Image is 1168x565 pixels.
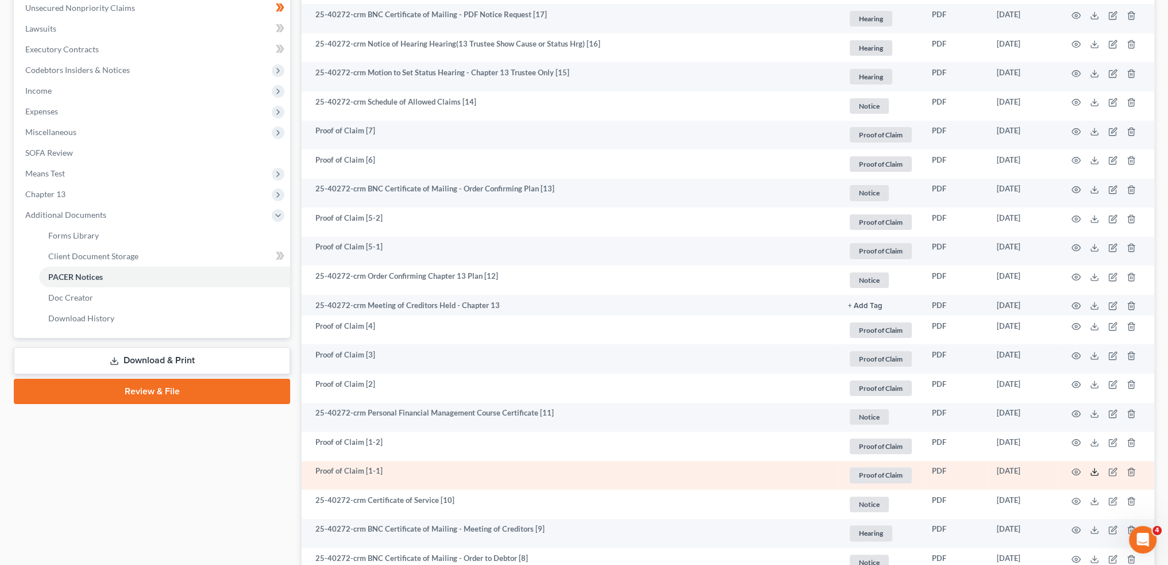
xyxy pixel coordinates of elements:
[848,408,913,426] a: Notice
[302,4,839,33] td: 25-40272-crm BNC Certificate of Mailing - PDF Notice Request [17]
[848,495,913,514] a: Notice
[16,143,290,163] a: SOFA Review
[48,251,138,261] span: Client Document Storage
[850,185,889,201] span: Notice
[850,439,912,454] span: Proof of Claim
[988,374,1058,403] td: [DATE]
[39,246,290,267] a: Client Document Storage
[48,313,114,323] span: Download History
[302,344,839,374] td: Proof of Claim [3]
[39,308,290,329] a: Download History
[850,11,892,26] span: Hearing
[25,127,76,137] span: Miscellaneous
[48,272,103,282] span: PACER Notices
[988,4,1058,33] td: [DATE]
[25,3,135,13] span: Unsecured Nonpriority Claims
[302,266,839,295] td: 25-40272-crm Order Confirming Chapter 13 Plan [12]
[302,403,839,432] td: 25-40272-crm Personal Financial Management Course Certificate [11]
[923,344,988,374] td: PDF
[988,316,1058,345] td: [DATE]
[848,97,913,116] a: Notice
[25,44,99,54] span: Executory Contracts
[850,322,912,338] span: Proof of Claim
[923,4,988,33] td: PDF
[988,344,1058,374] td: [DATE]
[850,127,912,143] span: Proof of Claim
[25,65,130,75] span: Codebtors Insiders & Notices
[848,466,913,485] a: Proof of Claim
[16,39,290,60] a: Executory Contracts
[302,91,839,121] td: 25-40272-crm Schedule of Allowed Claims [14]
[302,62,839,91] td: 25-40272-crm Motion to Set Status Hearing - Chapter 13 Trustee Only [15]
[988,295,1058,316] td: [DATE]
[848,67,913,86] a: Hearing
[302,461,839,490] td: Proof of Claim [1-1]
[302,179,839,208] td: 25-40272-crm BNC Certificate of Mailing - Order Confirming Plan [13]
[848,183,913,202] a: Notice
[25,24,56,33] span: Lawsuits
[988,461,1058,490] td: [DATE]
[988,266,1058,295] td: [DATE]
[39,287,290,308] a: Doc Creator
[988,121,1058,150] td: [DATE]
[988,62,1058,91] td: [DATE]
[988,237,1058,266] td: [DATE]
[302,121,839,150] td: Proof of Claim [7]
[302,519,839,548] td: 25-40272-crm BNC Certificate of Mailing - Meeting of Creditors [9]
[923,149,988,179] td: PDF
[850,156,912,172] span: Proof of Claim
[988,179,1058,208] td: [DATE]
[988,490,1058,519] td: [DATE]
[848,437,913,456] a: Proof of Claim
[25,106,58,116] span: Expenses
[16,18,290,39] a: Lawsuits
[302,295,839,316] td: 25-40272-crm Meeting of Creditors Held - Chapter 13
[48,230,99,240] span: Forms Library
[923,33,988,63] td: PDF
[25,168,65,178] span: Means Test
[302,33,839,63] td: 25-40272-crm Notice of Hearing Hearing(13 Trustee Show Cause or Status Hrg) [16]
[923,207,988,237] td: PDF
[850,40,892,56] span: Hearing
[923,403,988,432] td: PDF
[25,148,73,157] span: SOFA Review
[1152,526,1162,535] span: 4
[1129,526,1157,554] iframe: Intercom live chat
[25,189,65,199] span: Chapter 13
[850,497,889,512] span: Notice
[923,121,988,150] td: PDF
[848,125,913,144] a: Proof of Claim
[988,432,1058,461] td: [DATE]
[923,519,988,548] td: PDF
[923,237,988,266] td: PDF
[850,380,912,396] span: Proof of Claim
[923,295,988,316] td: PDF
[923,179,988,208] td: PDF
[848,9,913,28] a: Hearing
[302,237,839,266] td: Proof of Claim [5-1]
[850,98,889,114] span: Notice
[923,316,988,345] td: PDF
[25,86,52,95] span: Income
[923,374,988,403] td: PDF
[923,266,988,295] td: PDF
[48,293,93,302] span: Doc Creator
[988,91,1058,121] td: [DATE]
[850,409,889,425] span: Notice
[850,272,889,288] span: Notice
[923,461,988,490] td: PDF
[850,69,892,84] span: Hearing
[14,347,290,374] a: Download & Print
[848,213,913,232] a: Proof of Claim
[850,243,912,259] span: Proof of Claim
[848,302,882,310] button: + Add Tag
[848,321,913,340] a: Proof of Claim
[302,149,839,179] td: Proof of Claim [6]
[848,349,913,368] a: Proof of Claim
[302,316,839,345] td: Proof of Claim [4]
[988,33,1058,63] td: [DATE]
[302,490,839,519] td: 25-40272-crm Certificate of Service [10]
[850,214,912,230] span: Proof of Claim
[848,271,913,290] a: Notice
[848,379,913,398] a: Proof of Claim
